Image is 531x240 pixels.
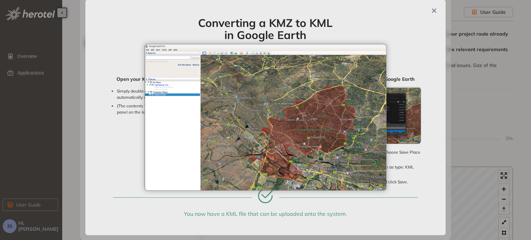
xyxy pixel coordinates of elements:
button: Close [425,3,444,22]
h4: Converting a KMZ to KML in Google Earth [127,17,404,47]
div: You now have a KML file that can be uploaded onto the system. [184,210,347,218]
div: Open your KMZ file in Google Earth [110,76,205,83]
div: Simply double-click your .kmz file and it will automatically open in Google Earth Pro. [117,88,205,100]
div: Our application supports KML files only. Please convert your KMZ file to KML before uploading. [127,47,404,60]
div: (The contents will appear under the “Places” panel on the left side.) [117,103,205,115]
